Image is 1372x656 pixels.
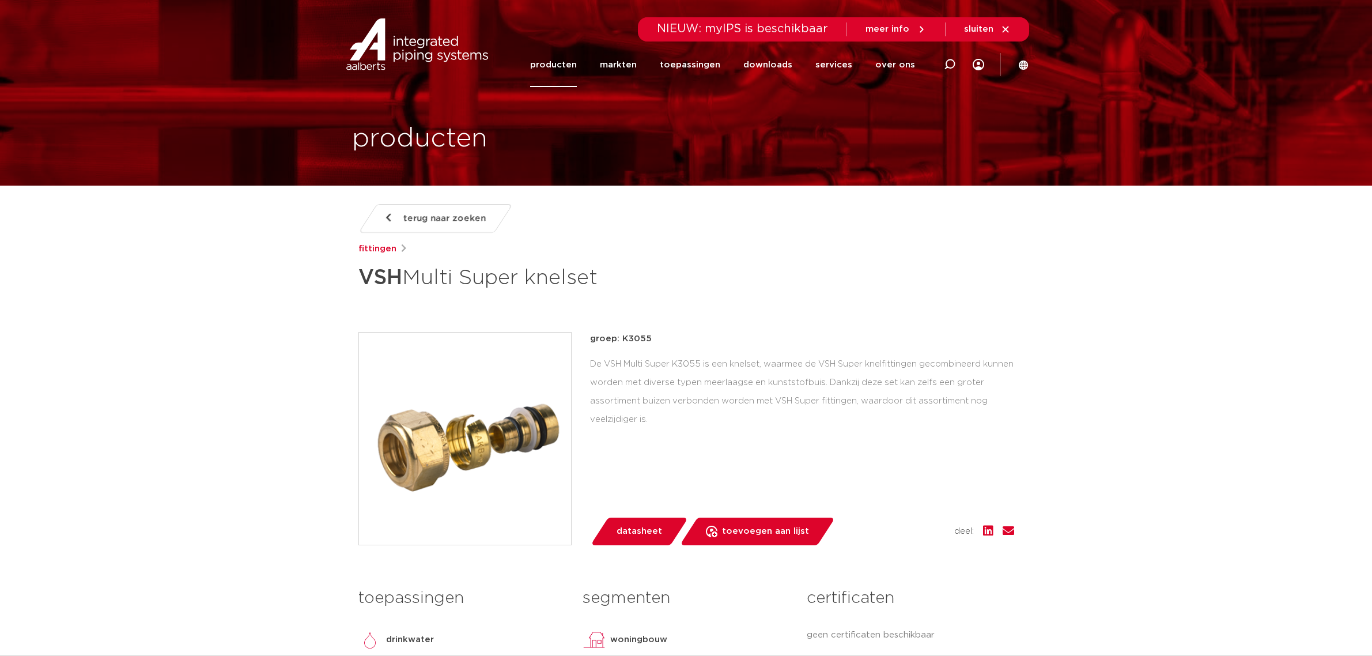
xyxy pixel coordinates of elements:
div: De VSH Multi Super K3055 is een knelset, waarmee de VSH Super knelfittingen gecombineerd kunnen w... [590,355,1014,428]
span: terug naar zoeken [403,209,486,228]
strong: VSH [358,267,402,288]
h1: Multi Super knelset [358,261,791,295]
p: geen certificaten beschikbaar [807,628,1014,642]
nav: Menu [530,43,915,87]
span: NIEUW: myIPS is beschikbaar [657,23,828,35]
span: datasheet [617,522,662,541]
h1: producten [352,120,487,157]
a: datasheet [590,518,688,545]
a: fittingen [358,242,396,256]
a: sluiten [964,24,1011,35]
p: groep: K3055 [590,332,1014,346]
img: Product Image for VSH Multi Super knelset [359,333,571,545]
p: drinkwater [386,633,434,647]
h3: segmenten [583,587,789,610]
a: producten [530,43,577,87]
a: markten [600,43,637,87]
a: services [815,43,852,87]
h3: toepassingen [358,587,565,610]
a: downloads [743,43,792,87]
a: terug naar zoeken [358,204,512,233]
h3: certificaten [807,587,1014,610]
span: sluiten [964,25,993,33]
p: woningbouw [610,633,667,647]
span: deel: [954,525,974,538]
a: meer info [865,24,927,35]
img: woningbouw [583,628,606,651]
span: toevoegen aan lijst [722,522,809,541]
a: toepassingen [660,43,720,87]
img: drinkwater [358,628,381,651]
span: meer info [865,25,909,33]
a: over ons [875,43,915,87]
